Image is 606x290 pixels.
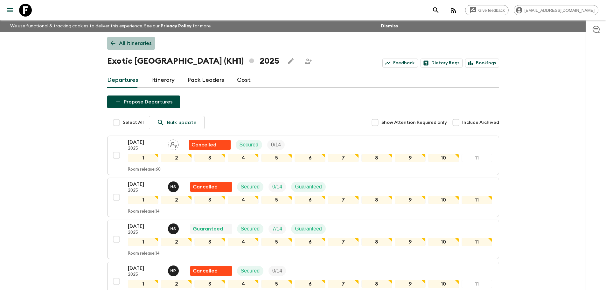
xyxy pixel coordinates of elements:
[462,280,492,288] div: 11
[295,280,325,288] div: 6
[295,238,325,246] div: 6
[171,226,176,231] p: H S
[128,272,163,277] p: 2025
[240,141,259,149] p: Secured
[395,196,426,204] div: 9
[428,280,459,288] div: 10
[128,251,160,256] p: Room release: 14
[192,141,216,149] p: Cancelled
[149,116,205,129] a: Bulk update
[428,196,459,204] div: 10
[128,230,163,235] p: 2025
[128,138,163,146] p: [DATE]
[161,154,192,162] div: 2
[237,266,264,276] div: Secured
[128,167,161,172] p: Room release: 60
[187,73,224,88] a: Pack Leaders
[465,59,499,67] a: Bookings
[167,119,197,126] p: Bulk update
[107,95,180,108] button: Propose Departures
[107,136,499,175] button: [DATE]2025Assign pack leaderFlash Pack cancellationSecuredTrip Fill1234567891011Room release:60
[429,4,442,17] button: search adventures
[241,183,260,191] p: Secured
[302,55,315,67] span: Share this itinerary
[194,154,225,162] div: 3
[428,154,459,162] div: 10
[189,140,231,150] div: Flash Pack cancellation
[228,196,259,204] div: 4
[168,223,180,234] button: HS
[328,154,359,162] div: 7
[521,8,598,13] span: [EMAIL_ADDRESS][DOMAIN_NAME]
[241,267,260,275] p: Secured
[128,146,163,151] p: 2025
[119,39,151,47] p: All itineraries
[194,238,225,246] div: 3
[395,238,426,246] div: 9
[168,267,180,272] span: Heng PringRathana
[395,280,426,288] div: 9
[421,59,463,67] a: Dietary Reqs
[107,220,499,259] button: [DATE]2025Hong SarouGuaranteedSecuredTrip FillGuaranteed1234567891011Room release:14
[168,265,180,276] button: HP
[267,140,285,150] div: Trip Fill
[171,268,176,273] p: H P
[328,196,359,204] div: 7
[272,267,282,275] p: 0 / 14
[268,224,286,234] div: Trip Fill
[193,267,218,275] p: Cancelled
[193,183,218,191] p: Cancelled
[237,73,251,88] a: Cost
[361,154,392,162] div: 8
[168,183,180,188] span: Hong Sarou
[462,119,499,126] span: Include Archived
[462,154,492,162] div: 11
[107,73,138,88] a: Departures
[361,280,392,288] div: 8
[168,225,180,230] span: Hong Sarou
[107,37,155,50] a: All itineraries
[382,59,418,67] a: Feedback
[272,225,282,233] p: 7 / 14
[228,154,259,162] div: 4
[361,238,392,246] div: 8
[161,196,192,204] div: 2
[171,184,176,189] p: H S
[194,280,225,288] div: 3
[161,280,192,288] div: 2
[237,224,264,234] div: Secured
[161,24,192,28] a: Privacy Policy
[151,73,175,88] a: Itinerary
[241,225,260,233] p: Secured
[193,225,223,233] p: Guaranteed
[261,196,292,204] div: 5
[268,182,286,192] div: Trip Fill
[237,182,264,192] div: Secured
[428,238,459,246] div: 10
[128,196,159,204] div: 1
[190,182,232,192] div: Flash Pack cancellation
[128,180,163,188] p: [DATE]
[462,238,492,246] div: 11
[361,196,392,204] div: 8
[261,238,292,246] div: 5
[128,188,163,193] p: 2025
[261,154,292,162] div: 5
[128,265,163,272] p: [DATE]
[465,5,509,15] a: Give feedback
[395,154,426,162] div: 9
[328,238,359,246] div: 7
[168,141,179,146] span: Assign pack leader
[295,183,322,191] p: Guaranteed
[128,238,159,246] div: 1
[268,266,286,276] div: Trip Fill
[228,280,259,288] div: 4
[295,225,322,233] p: Guaranteed
[228,238,259,246] div: 4
[190,266,232,276] div: Flash Pack cancellation
[236,140,262,150] div: Secured
[128,209,160,214] p: Room release: 14
[475,8,508,13] span: Give feedback
[261,280,292,288] div: 5
[128,223,163,230] p: [DATE]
